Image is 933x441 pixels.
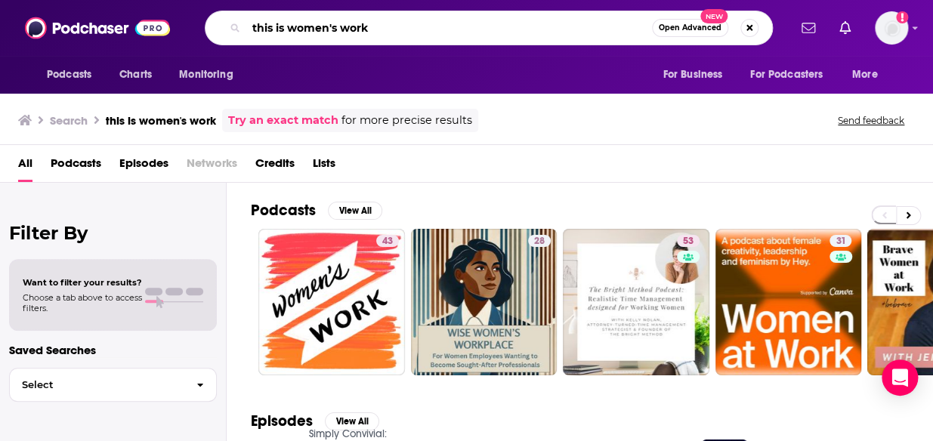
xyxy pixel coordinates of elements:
a: Charts [110,60,161,89]
button: Show profile menu [875,11,908,45]
span: Choose a tab above to access filters. [23,292,142,313]
a: Podcasts [51,151,101,182]
h2: Filter By [9,222,217,244]
a: 28 [411,229,558,375]
a: PodcastsView All [251,201,382,220]
span: Logged in as megcassidy [875,11,908,45]
p: Saved Searches [9,343,217,357]
a: 28 [528,235,551,247]
button: View All [328,202,382,220]
button: Open AdvancedNew [652,19,728,37]
span: Select [10,380,184,390]
a: 31 [830,235,851,247]
a: Credits [255,151,295,182]
a: 31 [715,229,862,375]
a: Try an exact match [228,112,338,129]
span: Charts [119,64,152,85]
span: for more precise results [341,112,472,129]
button: Send feedback [833,114,909,127]
a: Lists [313,151,335,182]
a: 43 [258,229,405,375]
h3: this is women's work [106,113,216,128]
span: Open Advanced [659,24,721,32]
button: open menu [36,60,111,89]
span: New [700,9,728,23]
a: 53 [563,229,709,375]
button: open menu [740,60,845,89]
input: Search podcasts, credits, & more... [246,16,652,40]
h2: Episodes [251,412,313,430]
a: EpisodesView All [251,412,379,430]
span: 31 [836,234,845,249]
a: Show notifications dropdown [796,15,821,41]
span: Monitoring [179,64,233,85]
button: Select [9,368,217,402]
span: For Podcasters [750,64,823,85]
a: All [18,151,32,182]
a: 43 [376,235,399,247]
span: More [852,64,878,85]
button: open menu [842,60,897,89]
img: Podchaser - Follow, Share and Rate Podcasts [25,14,170,42]
h3: Search [50,113,88,128]
a: Episodes [119,151,168,182]
div: Open Intercom Messenger [882,359,918,396]
img: User Profile [875,11,908,45]
div: Search podcasts, credits, & more... [205,11,773,45]
button: open menu [168,60,252,89]
span: 43 [382,234,393,249]
span: Podcasts [47,64,91,85]
a: 53 [677,235,700,247]
h2: Podcasts [251,201,316,220]
span: Networks [187,151,237,182]
a: Show notifications dropdown [833,15,857,41]
span: 28 [534,234,545,249]
svg: Add a profile image [896,11,908,23]
span: Want to filter your results? [23,277,142,288]
button: View All [325,412,379,430]
button: open menu [652,60,741,89]
span: 53 [683,234,694,249]
span: For Business [663,64,722,85]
